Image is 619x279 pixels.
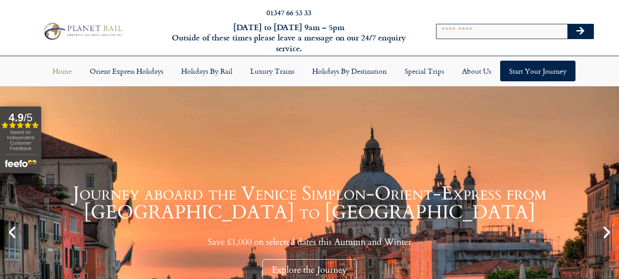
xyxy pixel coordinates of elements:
a: About Us [453,61,500,81]
button: Search [567,24,593,39]
a: Holidays by Rail [172,61,241,81]
div: Previous slide [4,225,20,240]
a: Orient Express Holidays [81,61,172,81]
a: Luxury Trains [241,61,303,81]
a: Special Trips [396,61,453,81]
a: 01347 66 53 33 [266,7,311,18]
a: Holidays by Destination [303,61,396,81]
nav: Menu [4,61,615,81]
h1: Journey aboard the Venice Simplon-Orient-Express from [GEOGRAPHIC_DATA] to [GEOGRAPHIC_DATA] [22,184,597,222]
div: Next slide [599,225,615,240]
img: Planet Rail Train Holidays Logo [40,21,125,41]
a: Start your Journey [500,61,575,81]
a: Home [44,61,81,81]
p: Save £1,000 on selected dates this Autumn and Winter [22,236,597,248]
h6: [DATE] to [DATE] 9am – 5pm Outside of these times please leave a message on our 24/7 enquiry serv... [167,22,410,53]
